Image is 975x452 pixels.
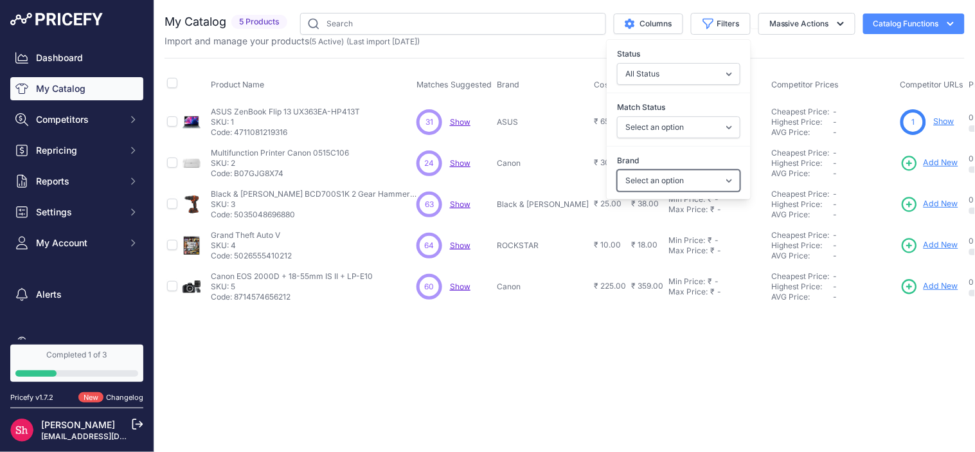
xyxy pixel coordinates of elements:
a: Completed 1 of 3 [10,345,143,382]
span: - [834,210,837,219]
span: New [78,392,103,403]
span: ₹ 650.00 [594,116,627,126]
span: - [834,240,837,250]
span: - [834,127,837,137]
span: - [834,189,837,199]
span: Add New [924,280,958,293]
button: Catalog Functions [863,14,965,34]
span: (Last import [DATE]) [346,37,420,46]
button: Settings [10,201,143,224]
p: Code: 8714574656212 [211,292,373,302]
a: Cheapest Price: [772,271,830,281]
a: Suggest a feature [10,332,143,355]
div: Max Price: [669,287,708,297]
span: Add New [924,157,958,169]
div: Max Price: [669,204,708,215]
button: Massive Actions [758,13,855,35]
button: Competitors [10,108,143,131]
a: 5 Active [312,37,341,46]
span: My Account [36,237,120,249]
button: Columns [614,14,683,34]
span: - [834,251,837,260]
button: Filters [691,13,751,35]
button: My Account [10,231,143,255]
p: Import and manage your products [165,35,420,48]
label: Brand [617,154,740,167]
span: Competitor Prices [772,80,839,89]
div: AVG Price: [772,210,834,220]
a: Show [450,199,470,209]
a: Changelog [106,393,143,402]
div: AVG Price: [772,127,834,138]
a: Add New [900,195,958,213]
span: - [834,148,837,158]
span: Matches Suggested [416,80,492,89]
div: AVG Price: [772,292,834,302]
div: Highest Price: [772,158,834,168]
span: ₹ 30.00 [594,158,622,167]
div: Completed 1 of 3 [15,350,138,360]
span: ₹ 225.00 [594,281,626,291]
a: Cheapest Price: [772,148,830,158]
div: - [713,235,719,246]
p: SKU: 1 [211,117,360,127]
div: Pricefy v1.7.2 [10,392,53,403]
div: - [715,204,722,215]
p: Code: 4711081219316 [211,127,360,138]
span: Show [450,158,470,168]
div: Highest Price: [772,199,834,210]
a: My Catalog [10,77,143,100]
span: Show [450,282,470,291]
p: SKU: 4 [211,240,292,251]
span: Repricing [36,144,120,157]
p: Canon EOS 2000D + 18-55mm IS II + LP-E10 [211,271,373,282]
a: Add New [900,237,958,255]
div: Min Price: [669,276,706,287]
p: SKU: 5 [211,282,373,292]
a: Cheapest Price: [772,189,830,199]
span: ₹ 359.00 [632,281,664,291]
p: SKU: 3 [211,199,416,210]
div: - [715,287,722,297]
span: Show [450,117,470,127]
span: - [834,292,837,302]
p: Code: B07GJG8X74 [211,168,349,179]
span: - [834,168,837,178]
span: Brand [497,80,519,89]
div: AVG Price: [772,251,834,261]
button: Repricing [10,139,143,162]
label: Match Status [617,101,740,114]
a: Add New [900,278,958,296]
a: [PERSON_NAME] [41,419,115,430]
span: ₹ 25.00 [594,199,622,208]
img: Pricefy Logo [10,13,103,26]
span: - [834,117,837,127]
span: 1 [912,116,915,128]
div: Max Price: [669,246,708,256]
p: Code: 5035048696880 [211,210,416,220]
span: 31 [425,116,433,128]
span: Product Name [211,80,264,89]
span: - [834,158,837,168]
div: - [715,246,722,256]
span: ( ) [309,37,344,46]
span: 63 [425,199,434,210]
a: Show [450,240,470,250]
span: Cost [594,80,612,90]
div: ₹ [711,204,715,215]
p: Grand Theft Auto V [211,230,292,240]
label: Status [617,48,740,60]
span: Settings [36,206,120,219]
div: Highest Price: [772,240,834,251]
input: Search [300,13,606,35]
p: Black & [PERSON_NAME] [497,199,589,210]
span: ₹ 10.00 [594,240,621,249]
p: ROCKSTAR [497,240,589,251]
span: Add New [924,198,958,210]
span: Competitors [36,113,120,126]
span: 64 [425,240,434,251]
div: Highest Price: [772,282,834,292]
p: Code: 5026555410212 [211,251,292,261]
